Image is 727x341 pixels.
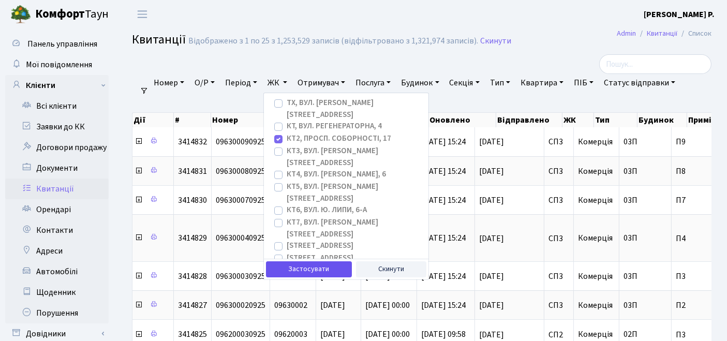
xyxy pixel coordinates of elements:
[293,74,349,92] a: Отримувач
[5,158,109,179] a: Документи
[578,136,613,147] span: Комерція
[421,300,466,311] span: [DATE] 15:24
[647,28,677,39] a: Квитанції
[624,136,637,147] span: 03П
[221,74,261,92] a: Період
[287,240,353,252] label: [STREET_ADDRESS]
[351,74,395,92] a: Послуга
[624,329,637,340] span: 02П
[178,300,207,311] span: 3414827
[35,6,109,23] span: Таун
[190,74,219,92] a: О/Р
[287,169,386,181] label: КТ4, вул. [PERSON_NAME], 6
[5,54,109,75] a: Мої повідомлення
[5,261,109,282] a: Автомобілі
[479,196,540,204] span: [DATE]
[479,272,540,280] span: [DATE]
[479,167,540,175] span: [DATE]
[624,195,637,206] span: 03П
[287,97,420,121] label: ТХ, вул. [PERSON_NAME][STREET_ADDRESS]
[211,113,269,127] th: Номер
[5,303,109,323] a: Порушення
[624,271,637,282] span: 03П
[421,271,466,282] span: [DATE] 15:24
[178,329,207,340] span: 3414825
[287,217,420,240] label: КТ7, вул. [PERSON_NAME][STREET_ADDRESS]
[421,166,466,177] span: [DATE] 15:24
[677,28,711,39] li: Список
[548,234,569,243] span: СП3
[320,329,345,340] span: [DATE]
[263,74,291,92] a: ЖК
[479,138,540,146] span: [DATE]
[287,204,367,216] label: КТ6, вул. Ю. Липи, 6-А
[5,199,109,220] a: Орендарі
[496,113,562,127] th: Відправлено
[548,331,569,339] span: СП2
[132,113,174,127] th: Дії
[421,329,466,340] span: [DATE] 09:58
[174,113,211,127] th: #
[479,234,540,243] span: [DATE]
[578,195,613,206] span: Комерція
[216,166,265,177] span: 096300080925
[287,145,420,169] label: КТ3, вул. [PERSON_NAME][STREET_ADDRESS]
[35,6,85,22] b: Комфорт
[5,96,109,116] a: Всі клієнти
[216,300,265,311] span: 096300020925
[548,138,569,146] span: СП3
[5,282,109,303] a: Щоденник
[421,195,466,206] span: [DATE] 15:24
[397,74,443,92] a: Будинок
[446,74,484,92] a: Секція
[601,23,727,45] nav: breadcrumb
[486,74,514,92] a: Тип
[516,74,568,92] a: Квартира
[287,121,382,132] label: КТ, вул. Регенераторна, 4
[178,166,207,177] span: 3414831
[624,166,637,177] span: 03П
[421,233,466,244] span: [DATE] 15:24
[479,331,540,339] span: [DATE]
[5,75,109,96] a: Клієнти
[216,271,265,282] span: 096300030925
[578,233,613,244] span: Комерція
[216,136,265,147] span: 096300090925
[132,31,186,49] span: Квитанції
[562,113,594,127] th: ЖК
[624,233,637,244] span: 03П
[5,241,109,261] a: Адреси
[10,4,31,25] img: logo.png
[266,261,352,277] button: Застосувати
[320,300,345,311] span: [DATE]
[479,301,540,309] span: [DATE]
[578,300,613,311] span: Комерція
[624,300,637,311] span: 03П
[548,196,569,204] span: СП3
[617,28,636,39] a: Admin
[274,329,307,340] span: 09620003
[548,272,569,280] span: СП3
[178,195,207,206] span: 3414830
[421,136,466,147] span: [DATE] 15:24
[178,136,207,147] span: 3414832
[5,179,109,199] a: Квитанції
[129,6,155,23] button: Переключити навігацію
[637,113,687,127] th: Будинок
[480,36,511,46] a: Скинути
[578,329,613,340] span: Комерція
[600,74,679,92] a: Статус відправки
[287,133,391,145] label: КТ2, просп. Соборності, 17
[5,34,109,54] a: Панель управління
[26,59,92,70] span: Мої повідомлення
[150,74,188,92] a: Номер
[356,261,427,277] button: Скинути
[5,137,109,158] a: Договори продажу
[178,271,207,282] span: 3414828
[216,329,265,340] span: 096200030925
[216,195,265,206] span: 096300070925
[27,38,97,50] span: Панель управління
[5,220,109,241] a: Контакти
[548,301,569,309] span: СП3
[287,253,353,264] label: [STREET_ADDRESS]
